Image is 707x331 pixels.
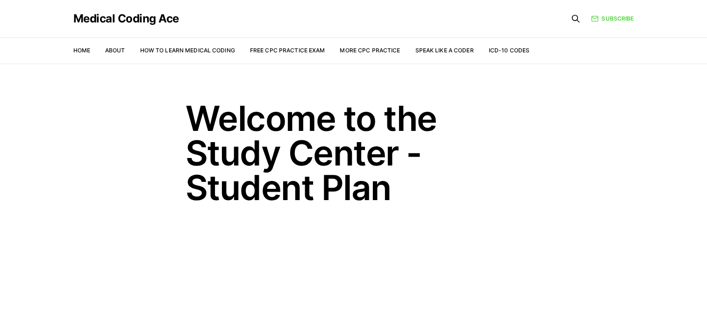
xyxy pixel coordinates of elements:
a: Home [73,47,90,54]
a: More CPC Practice [340,47,400,54]
a: Subscribe [591,14,634,23]
a: How to Learn Medical Coding [140,47,235,54]
a: About [105,47,125,54]
a: Speak Like a Coder [415,47,474,54]
a: Medical Coding Ace [73,13,179,24]
h1: Welcome to the Study Center - Student Plan [186,101,522,205]
a: Free CPC Practice Exam [250,47,325,54]
a: ICD-10 Codes [489,47,529,54]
